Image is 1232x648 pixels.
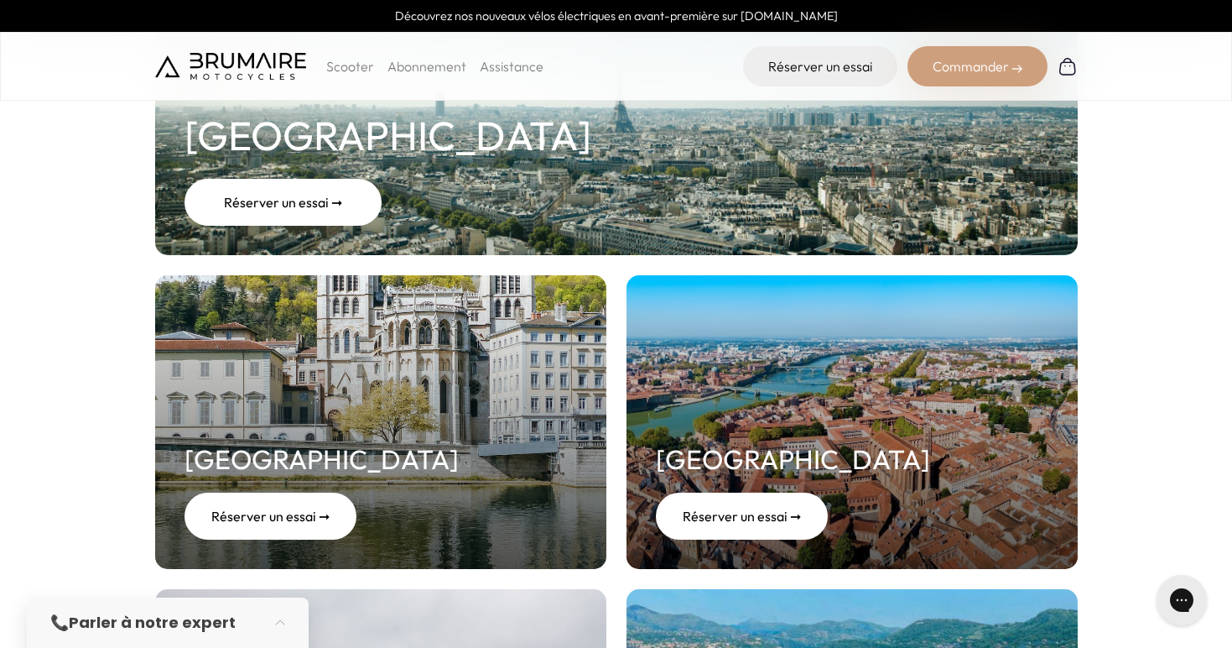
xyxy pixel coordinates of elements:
[155,53,306,80] img: Brumaire Motocycles
[626,275,1078,569] a: [GEOGRAPHIC_DATA] Réserver un essai ➞
[185,105,591,165] h2: [GEOGRAPHIC_DATA]
[185,493,356,540] div: Réserver un essai ➞
[480,58,543,75] a: Assistance
[907,46,1047,86] div: Commander
[1012,64,1022,74] img: right-arrow-2.png
[1058,56,1078,76] img: Panier
[185,439,459,479] h2: [GEOGRAPHIC_DATA]
[155,275,606,569] a: [GEOGRAPHIC_DATA] Réserver un essai ➞
[656,493,828,540] div: Réserver un essai ➞
[1148,569,1215,631] iframe: Gorgias live chat messenger
[185,179,382,226] div: Réserver un essai ➞
[743,46,897,86] a: Réserver un essai
[656,439,930,479] h2: [GEOGRAPHIC_DATA]
[326,56,374,76] p: Scooter
[387,58,466,75] a: Abonnement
